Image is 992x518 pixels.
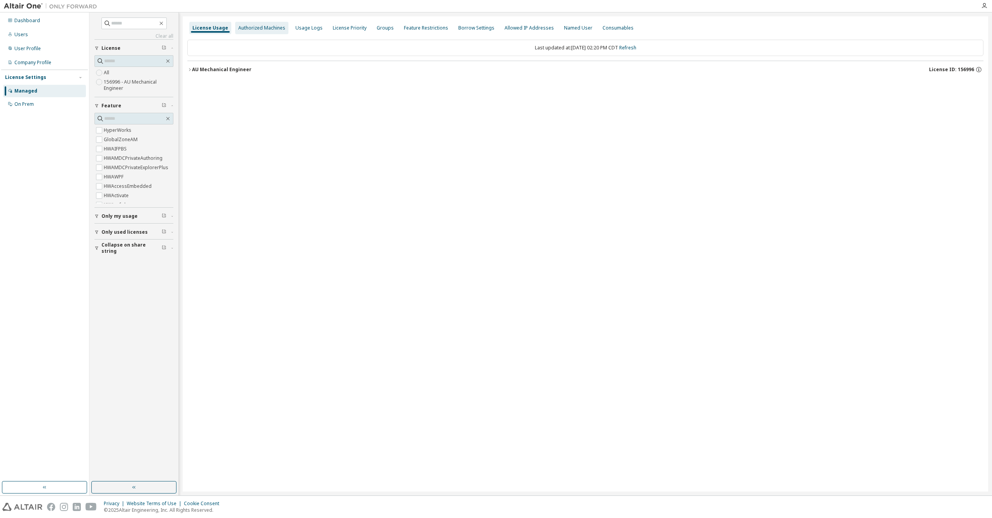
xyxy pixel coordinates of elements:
button: Collapse on share string [94,240,173,257]
div: Website Terms of Use [127,500,184,507]
span: Clear filter [162,245,166,251]
span: Collapse on share string [101,242,162,254]
label: HWAIFPBS [104,144,128,154]
div: Usage Logs [295,25,323,31]
label: HWActivate [104,191,130,200]
label: HWAcufwh [104,200,129,210]
div: License Settings [5,74,46,80]
div: AU Mechanical Engineer [192,66,251,73]
a: Refresh [619,44,636,51]
span: Clear filter [162,103,166,109]
span: Clear filter [162,229,166,235]
label: HWAMDCPrivateAuthoring [104,154,164,163]
div: User Profile [14,45,41,52]
label: HWAccessEmbedded [104,182,153,191]
label: HWAMDCPrivateExplorerPlus [104,163,170,172]
div: Authorized Machines [238,25,285,31]
div: Allowed IP Addresses [505,25,554,31]
button: Only used licenses [94,224,173,241]
button: Feature [94,97,173,114]
div: Named User [564,25,592,31]
button: AU Mechanical EngineerLicense ID: 156996 [187,61,983,78]
div: Dashboard [14,17,40,24]
div: License Priority [333,25,367,31]
label: HWAWPF [104,172,125,182]
img: youtube.svg [86,503,97,511]
div: On Prem [14,101,34,107]
label: GlobalZoneAM [104,135,139,144]
img: Altair One [4,2,101,10]
img: altair_logo.svg [2,503,42,511]
span: License ID: 156996 [929,66,974,73]
span: Feature [101,103,121,109]
label: All [104,68,111,77]
img: facebook.svg [47,503,55,511]
div: Feature Restrictions [404,25,448,31]
div: Company Profile [14,59,51,66]
div: Privacy [104,500,127,507]
label: HyperWorks [104,126,133,135]
button: Only my usage [94,208,173,225]
div: Groups [377,25,394,31]
span: License [101,45,121,51]
p: © 2025 Altair Engineering, Inc. All Rights Reserved. [104,507,224,513]
span: Only used licenses [101,229,148,235]
label: 156996 - AU Mechanical Engineer [104,77,173,93]
img: linkedin.svg [73,503,81,511]
div: Last updated at: [DATE] 02:20 PM CDT [187,40,983,56]
div: License Usage [192,25,228,31]
img: instagram.svg [60,503,68,511]
div: Borrow Settings [458,25,494,31]
div: Users [14,31,28,38]
a: Clear all [94,33,173,39]
span: Clear filter [162,45,166,51]
span: Only my usage [101,213,138,219]
span: Clear filter [162,213,166,219]
div: Consumables [603,25,634,31]
div: Managed [14,88,37,94]
div: Cookie Consent [184,500,224,507]
button: License [94,40,173,57]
